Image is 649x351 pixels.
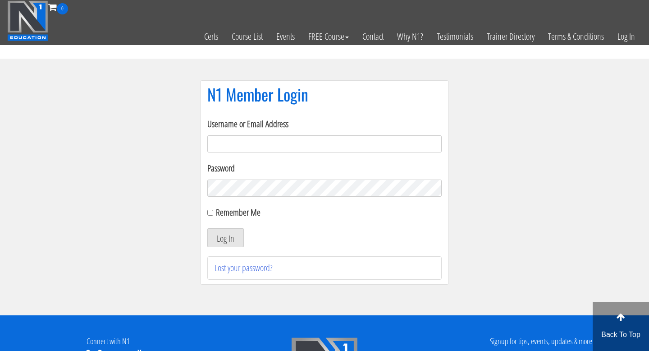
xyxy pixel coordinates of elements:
a: Terms & Conditions [541,14,611,59]
label: Username or Email Address [207,117,442,131]
a: 0 [48,1,68,13]
img: n1-education [7,0,48,41]
a: Log In [611,14,642,59]
a: Testimonials [430,14,480,59]
a: Course List [225,14,270,59]
a: Lost your password? [215,262,273,274]
button: Log In [207,228,244,247]
span: 0 [57,3,68,14]
h4: Connect with N1 [7,337,210,346]
a: Events [270,14,302,59]
h4: Signup for tips, events, updates & more [439,337,642,346]
a: Certs [197,14,225,59]
a: Contact [356,14,390,59]
a: Why N1? [390,14,430,59]
p: Back To Top [593,329,649,340]
a: Trainer Directory [480,14,541,59]
a: FREE Course [302,14,356,59]
label: Remember Me [216,206,261,218]
label: Password [207,162,442,175]
h1: N1 Member Login [207,85,442,103]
